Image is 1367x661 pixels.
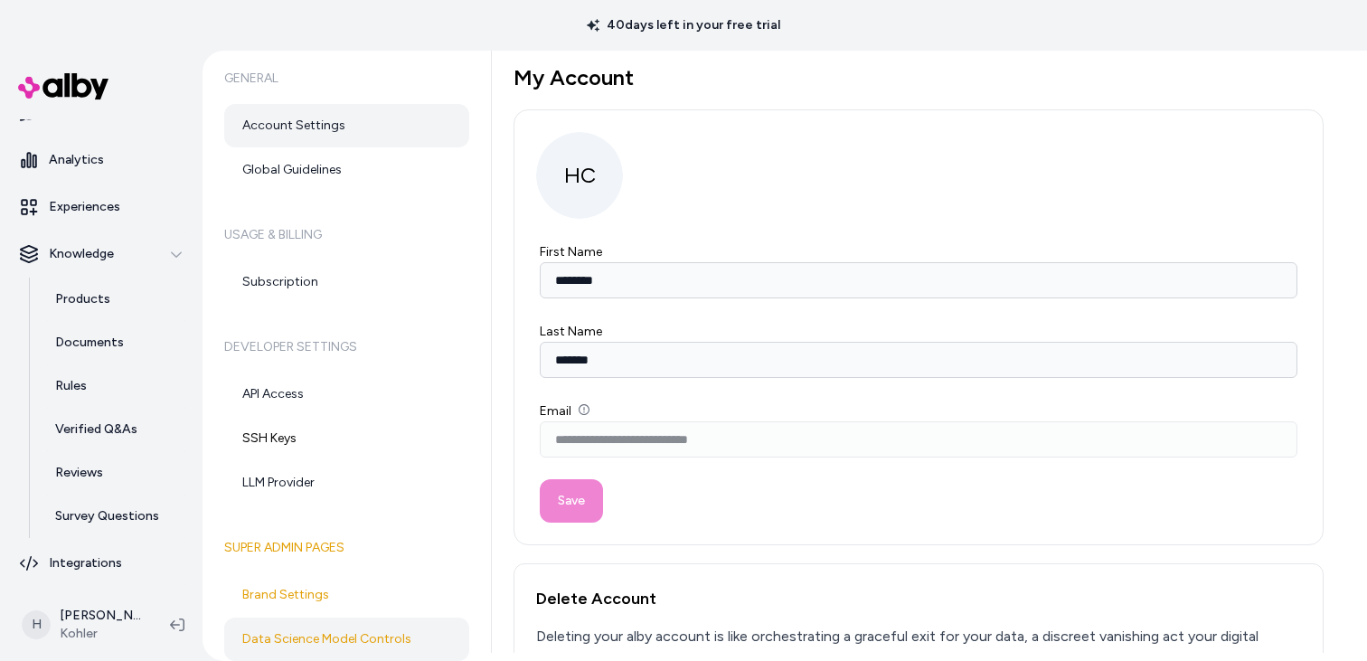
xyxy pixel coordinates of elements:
[22,610,51,639] span: H
[37,278,195,321] a: Products
[37,321,195,364] a: Documents
[7,542,195,585] a: Integrations
[224,322,469,373] h6: Developer Settings
[60,625,141,643] span: Kohler
[55,420,137,439] p: Verified Q&As
[224,148,469,192] a: Global Guidelines
[224,461,469,505] a: LLM Provider
[224,53,469,104] h6: General
[37,451,195,495] a: Reviews
[7,185,195,229] a: Experiences
[540,324,602,339] label: Last Name
[576,16,791,34] p: 40 days left in your free trial
[55,334,124,352] p: Documents
[579,404,589,415] button: Email
[60,607,141,625] p: [PERSON_NAME]
[37,364,195,408] a: Rules
[49,554,122,572] p: Integrations
[224,417,469,460] a: SSH Keys
[18,73,108,99] img: alby Logo
[49,245,114,263] p: Knowledge
[55,507,159,525] p: Survey Questions
[55,377,87,395] p: Rules
[224,618,469,661] a: Data Science Model Controls
[536,586,1301,611] h2: Delete Account
[37,408,195,451] a: Verified Q&As
[540,244,602,260] label: First Name
[7,232,195,276] button: Knowledge
[224,523,469,573] h6: Super Admin Pages
[37,495,195,538] a: Survey Questions
[49,151,104,169] p: Analytics
[224,573,469,617] a: Brand Settings
[55,290,110,308] p: Products
[49,198,120,216] p: Experiences
[224,260,469,304] a: Subscription
[11,596,156,654] button: H[PERSON_NAME]Kohler
[224,210,469,260] h6: Usage & Billing
[55,464,103,482] p: Reviews
[224,373,469,416] a: API Access
[540,403,589,419] label: Email
[536,132,623,219] span: HC
[514,64,1324,91] h1: My Account
[224,104,469,147] a: Account Settings
[7,138,195,182] a: Analytics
